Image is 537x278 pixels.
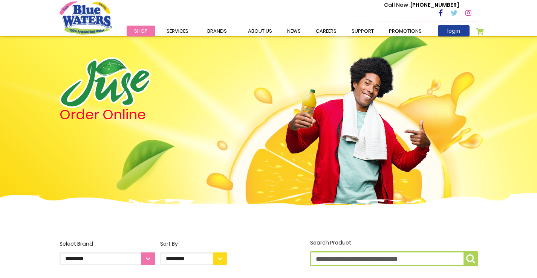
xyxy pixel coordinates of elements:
a: support [344,26,381,36]
span: Services [167,27,188,35]
label: Search Product [310,239,478,266]
select: Select Brand [60,252,155,265]
span: Call Now : [384,1,410,9]
img: search-icon.png [466,254,475,263]
span: Shop [134,27,148,35]
p: [PHONE_NUMBER] [384,1,459,9]
select: Sort By [160,252,227,265]
input: Search Product [310,251,478,266]
a: about us [240,26,280,36]
a: Promotions [381,26,429,36]
img: man.png [285,43,431,204]
h4: Order Online [60,108,227,122]
a: careers [308,26,344,36]
img: logo [60,57,151,108]
div: Sort By [160,240,227,248]
a: News [280,26,308,36]
span: Brands [207,27,227,35]
a: store logo [60,1,112,34]
a: login [438,25,470,36]
label: Select Brand [60,240,155,265]
button: Search Product [464,251,478,266]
